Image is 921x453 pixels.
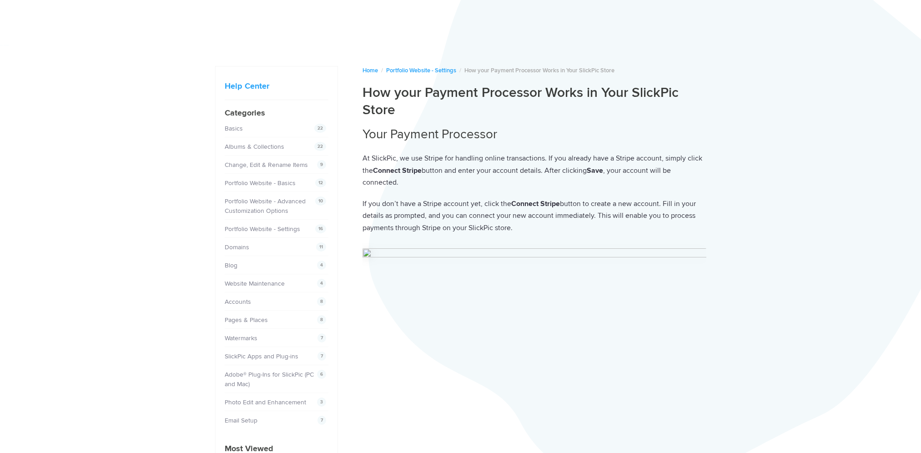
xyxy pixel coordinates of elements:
a: Portfolio Website - Advanced Customization Options [225,197,306,215]
span: / [381,67,383,74]
span: 11 [316,242,326,252]
a: Home [362,67,378,74]
strong: Connect Stripe [373,166,422,175]
h4: Categories [225,107,328,119]
span: 4 [317,261,326,270]
span: 10 [315,196,326,206]
a: SlickPic Apps and Plug-ins [225,352,298,360]
a: Accounts [225,298,251,306]
a: Pages & Places [225,316,268,324]
span: 8 [317,315,326,324]
a: Adobe® Plug-Ins for SlickPic (PC and Mac) [225,371,314,388]
a: Basics [225,125,243,132]
span: How your Payment Processor Works in Your SlickPic Store [464,67,614,74]
strong: Connect Stripe [511,199,560,208]
span: 12 [315,178,326,187]
span: 8 [317,297,326,306]
a: Portfolio Website - Settings [225,225,300,233]
a: Change, Edit & Rename Items [225,161,308,169]
span: 22 [314,142,326,151]
p: At SlickPic, we use Stripe for handling online transactions. If you already have a Stripe account... [362,152,706,189]
span: 6 [317,370,326,379]
span: 7 [317,352,326,361]
span: 4 [317,279,326,288]
strong: Save [587,166,603,175]
a: Watermarks [225,334,257,342]
a: Help Center [225,81,269,91]
a: Photo Edit and Enhancement [225,398,306,406]
a: Website Maintenance [225,280,285,287]
a: Email Setup [225,417,257,424]
span: / [459,67,461,74]
span: 22 [314,124,326,133]
a: Portfolio Website - Basics [225,179,296,187]
span: 3 [317,398,326,407]
a: Domains [225,243,249,251]
span: 9 [317,160,326,169]
span: 16 [315,224,326,233]
span: 7 [317,333,326,342]
h1: How your Payment Processor Works in Your SlickPic Store [362,84,706,118]
a: Albums & Collections [225,143,284,151]
a: Portfolio Website - Settings [386,67,456,74]
span: 7 [317,416,326,425]
h2: Your Payment Processor [362,126,706,143]
a: Blog [225,262,237,269]
p: If you don’t have a Stripe account yet, click the button to create a new account. Fill in your de... [362,198,706,234]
